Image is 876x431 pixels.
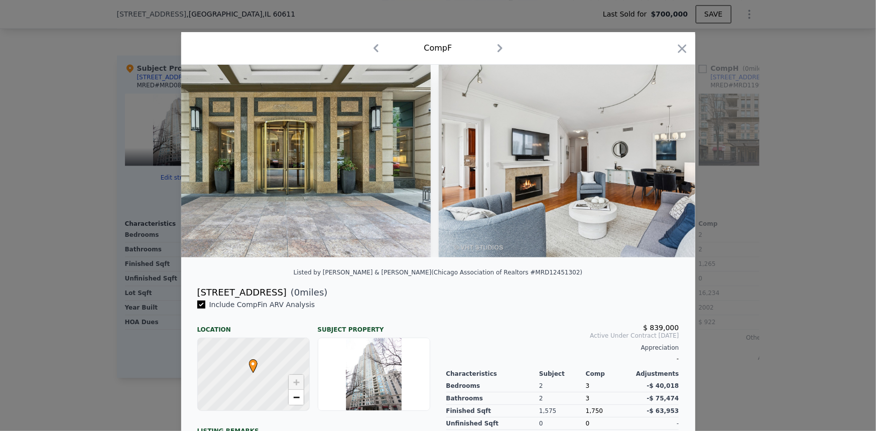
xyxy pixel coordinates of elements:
[647,395,679,402] span: -$ 75,474
[293,376,299,388] span: +
[246,356,260,371] span: •
[318,318,430,334] div: Subject Property
[586,407,603,414] span: 1,750
[424,42,452,54] div: Comp F
[586,370,633,378] div: Comp
[539,392,586,405] div: 2
[289,390,304,405] a: Zoom out
[633,370,679,378] div: Adjustments
[643,324,679,332] span: $ 839,000
[287,285,328,300] span: ( miles)
[446,417,540,430] div: Unfinished Sqft
[446,332,679,340] span: Active Under Contract [DATE]
[289,375,304,390] a: Zoom in
[446,352,679,366] div: -
[294,287,300,298] span: 0
[586,382,590,389] span: 3
[142,65,431,257] img: Property Img
[539,405,586,417] div: 1,575
[439,65,728,257] img: Property Img
[647,382,679,389] span: -$ 40,018
[294,269,583,276] div: Listed by [PERSON_NAME] & [PERSON_NAME] (Chicago Association of Realtors #MRD12451302)
[446,344,679,352] div: Appreciation
[446,392,540,405] div: Bathrooms
[205,301,319,309] span: Include Comp F in ARV Analysis
[197,285,287,300] div: [STREET_ADDRESS]
[197,318,310,334] div: Location
[539,380,586,392] div: 2
[293,391,299,403] span: −
[539,370,586,378] div: Subject
[647,407,679,414] span: -$ 63,953
[586,392,633,405] div: 3
[446,405,540,417] div: Finished Sqft
[633,417,679,430] div: -
[446,370,540,378] div: Characteristics
[246,359,253,365] div: •
[586,420,590,427] span: 0
[446,380,540,392] div: Bedrooms
[539,417,586,430] div: 0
